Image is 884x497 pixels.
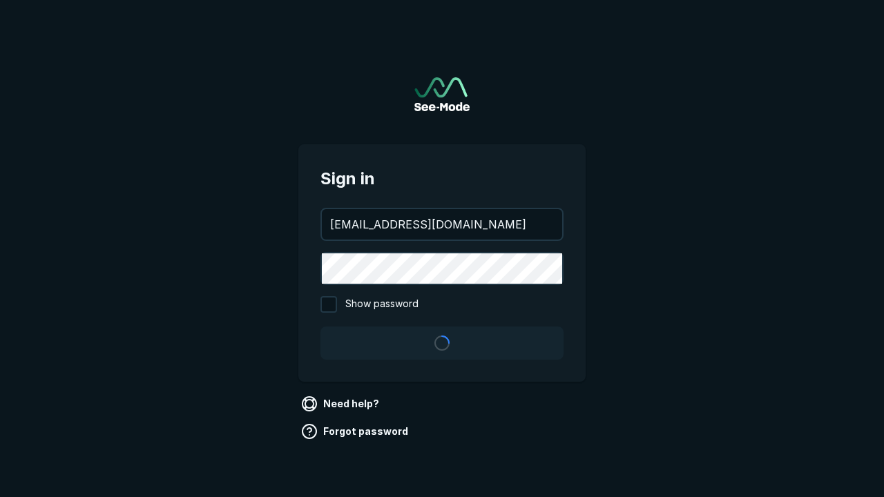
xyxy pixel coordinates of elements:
a: Forgot password [298,420,414,442]
input: your@email.com [322,209,562,240]
span: Show password [345,296,419,313]
a: Need help? [298,393,385,415]
span: Sign in [320,166,564,191]
a: Go to sign in [414,77,470,111]
img: See-Mode Logo [414,77,470,111]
